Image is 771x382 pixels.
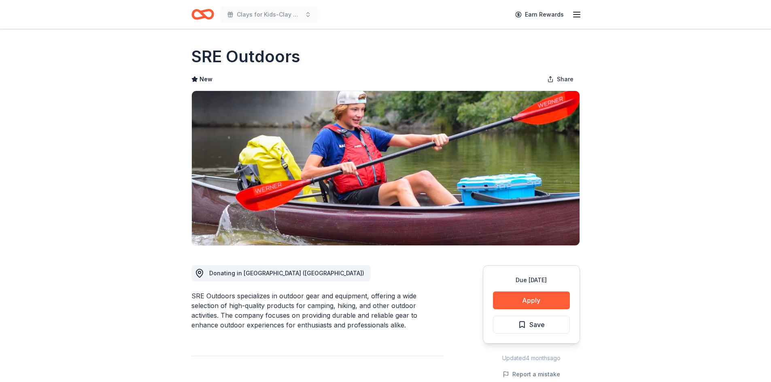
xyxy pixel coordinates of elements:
a: Home [191,5,214,24]
img: Image for SRE Outdoors [192,91,580,245]
h1: SRE Outdoors [191,45,300,68]
button: Report a mistake [503,369,560,379]
span: Clays for Kids-Clay Shoot [237,10,302,19]
div: SRE Outdoors specializes in outdoor gear and equipment, offering a wide selection of high-quality... [191,291,444,330]
button: Clays for Kids-Clay Shoot [221,6,318,23]
button: Apply [493,291,570,309]
div: Updated 4 months ago [483,353,580,363]
button: Save [493,316,570,333]
div: Due [DATE] [493,275,570,285]
button: Share [541,71,580,87]
span: Share [557,74,573,84]
span: Save [529,319,545,330]
span: New [200,74,212,84]
span: Donating in [GEOGRAPHIC_DATA] ([GEOGRAPHIC_DATA]) [209,270,364,276]
a: Earn Rewards [510,7,569,22]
